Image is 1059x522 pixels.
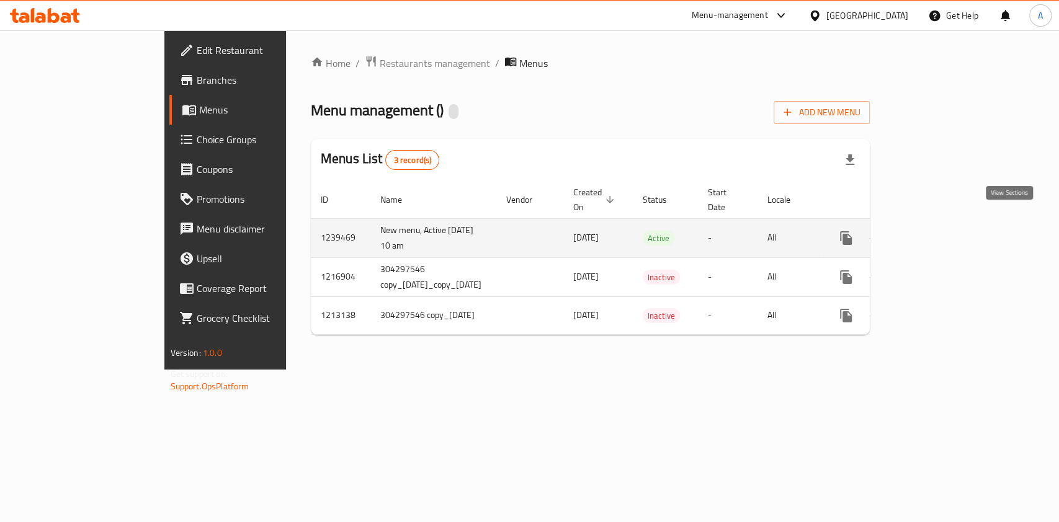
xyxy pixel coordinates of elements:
[573,185,618,215] span: Created On
[643,309,680,323] span: Inactive
[1038,9,1043,22] span: A
[698,296,757,334] td: -
[370,257,496,296] td: 304297546 copy_[DATE]_copy_[DATE]
[169,65,341,95] a: Branches
[169,303,341,333] a: Grocery Checklist
[767,192,807,207] span: Locale
[506,192,548,207] span: Vendor
[197,311,331,325] span: Grocery Checklist
[774,101,870,124] button: Add New Menu
[311,181,960,335] table: enhanced table
[698,257,757,296] td: -
[370,218,496,257] td: New menu, Active [DATE] 10 am
[169,95,341,125] a: Menus
[835,145,865,175] div: Export file
[757,257,821,296] td: All
[311,96,444,124] span: Menu management ( )
[573,268,599,285] span: [DATE]
[169,214,341,244] a: Menu disclaimer
[197,192,331,206] span: Promotions
[831,262,861,292] button: more
[708,185,743,215] span: Start Date
[169,273,341,303] a: Coverage Report
[355,56,360,71] li: /
[831,301,861,330] button: more
[197,73,331,87] span: Branches
[495,56,499,71] li: /
[169,154,341,184] a: Coupons
[197,281,331,296] span: Coverage Report
[197,251,331,266] span: Upsell
[821,181,960,219] th: Actions
[519,56,548,71] span: Menus
[861,301,891,330] button: Change Status
[692,8,768,23] div: Menu-management
[169,35,341,65] a: Edit Restaurant
[757,218,821,257] td: All
[861,262,891,292] button: Change Status
[203,345,222,361] span: 1.0.0
[861,223,891,253] button: Change Status
[643,192,683,207] span: Status
[573,229,599,246] span: [DATE]
[643,231,674,246] span: Active
[169,184,341,214] a: Promotions
[169,125,341,154] a: Choice Groups
[831,223,861,253] button: more
[643,270,680,285] span: Inactive
[171,378,249,394] a: Support.OpsPlatform
[573,307,599,323] span: [DATE]
[385,150,439,170] div: Total records count
[171,366,228,382] span: Get support on:
[321,192,344,207] span: ID
[197,162,331,177] span: Coupons
[197,132,331,147] span: Choice Groups
[197,221,331,236] span: Menu disclaimer
[169,244,341,273] a: Upsell
[199,102,331,117] span: Menus
[321,149,439,170] h2: Menus List
[365,55,490,71] a: Restaurants management
[171,345,201,361] span: Version:
[757,296,821,334] td: All
[698,218,757,257] td: -
[197,43,331,58] span: Edit Restaurant
[386,154,439,166] span: 3 record(s)
[380,56,490,71] span: Restaurants management
[643,308,680,323] div: Inactive
[826,9,908,22] div: [GEOGRAPHIC_DATA]
[380,192,418,207] span: Name
[370,296,496,334] td: 304297546 copy_[DATE]
[311,55,870,71] nav: breadcrumb
[784,105,860,120] span: Add New Menu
